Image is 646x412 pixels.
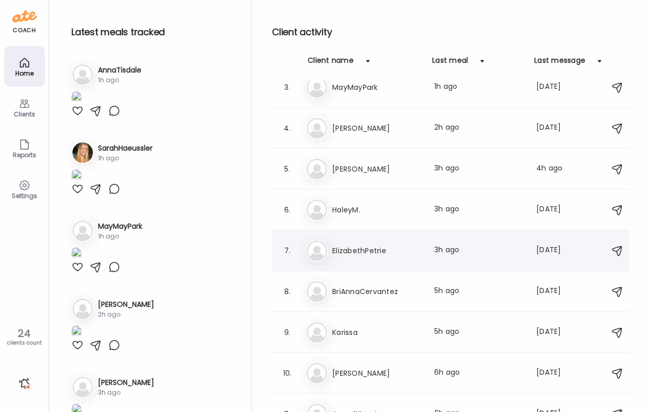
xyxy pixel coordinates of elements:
[332,163,422,175] h3: [PERSON_NAME]
[98,221,142,232] h3: MayMayPark
[98,154,153,163] div: 1h ago
[536,367,576,379] div: [DATE]
[71,247,82,261] img: images%2FNyLf4wViYihQqkpcQ3efeS4lZeI2%2FaDm3Qg8JM2F2nCrDJbCX%2Fi15OGLwA9BZibDWbIDhe_1080
[281,81,293,93] div: 3.
[307,118,327,138] img: bg-avatar-default.svg
[281,204,293,216] div: 6.
[536,326,576,338] div: [DATE]
[72,377,93,397] img: bg-avatar-default.svg
[332,81,422,93] h3: MayMayPark
[332,285,422,298] h3: BriAnnaCervantez
[434,326,524,338] div: 5h ago
[281,163,293,175] div: 5.
[307,240,327,261] img: bg-avatar-default.svg
[6,152,43,158] div: Reports
[308,55,354,71] div: Client name
[98,76,141,85] div: 1h ago
[281,285,293,298] div: 8.
[98,143,153,154] h3: SarahHaeussler
[434,285,524,298] div: 5h ago
[72,142,93,163] img: avatars%2FeuW4ehXdTjTQwoR7NFNaLRurhjQ2
[434,204,524,216] div: 3h ago
[98,310,154,319] div: 2h ago
[98,299,154,310] h3: [PERSON_NAME]
[281,367,293,379] div: 10.
[536,285,576,298] div: [DATE]
[332,326,422,338] h3: Karissa
[98,388,154,397] div: 3h ago
[281,326,293,338] div: 9.
[536,163,576,175] div: 4h ago
[71,25,235,40] h2: Latest meals tracked
[4,327,45,340] div: 24
[72,221,93,241] img: bg-avatar-default.svg
[72,299,93,319] img: bg-avatar-default.svg
[281,122,293,134] div: 4.
[72,64,93,85] img: bg-avatar-default.svg
[307,159,327,179] img: bg-avatar-default.svg
[307,77,327,98] img: bg-avatar-default.svg
[332,367,422,379] h3: [PERSON_NAME]
[98,65,141,76] h3: AnnaTisdale
[434,81,524,93] div: 1h ago
[434,245,524,257] div: 3h ago
[12,8,37,25] img: ate
[71,325,82,339] img: images%2FyTknXZGv9KTAx1NC0SnWujXAvWt1%2FzDleKOUEh2tfBIV7JaZd%2FUxqEKfbTjOW16jnj6H3c_1080
[307,281,327,302] img: bg-avatar-default.svg
[71,169,82,183] img: images%2FeuW4ehXdTjTQwoR7NFNaLRurhjQ2%2FtoBReuSp1gTGBuHqfYoV%2FJ1804rstrOsCl9aeY5yf_1080
[434,122,524,134] div: 2h ago
[434,367,524,379] div: 6h ago
[434,163,524,175] div: 3h ago
[536,245,576,257] div: [DATE]
[4,340,45,347] div: clients count
[281,245,293,257] div: 7.
[307,363,327,383] img: bg-avatar-default.svg
[536,81,576,93] div: [DATE]
[332,122,422,134] h3: [PERSON_NAME]
[272,25,630,40] h2: Client activity
[432,55,468,71] div: Last meal
[536,122,576,134] div: [DATE]
[332,204,422,216] h3: HaleyM.
[332,245,422,257] h3: ElizabethPetrie
[71,91,82,105] img: images%2FcV7EysEas1R32fDF4TQsKQUWdFk1%2Fs9fqYY3lIYToOC9rDGXW%2F0uAdeit5jnPPDw3yGTHO_1080
[536,204,576,216] div: [DATE]
[98,377,154,388] h3: [PERSON_NAME]
[6,192,43,199] div: Settings
[307,200,327,220] img: bg-avatar-default.svg
[6,70,43,77] div: Home
[6,111,43,117] div: Clients
[307,322,327,343] img: bg-avatar-default.svg
[13,26,36,35] div: coach
[534,55,585,71] div: Last message
[98,232,142,241] div: 1h ago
